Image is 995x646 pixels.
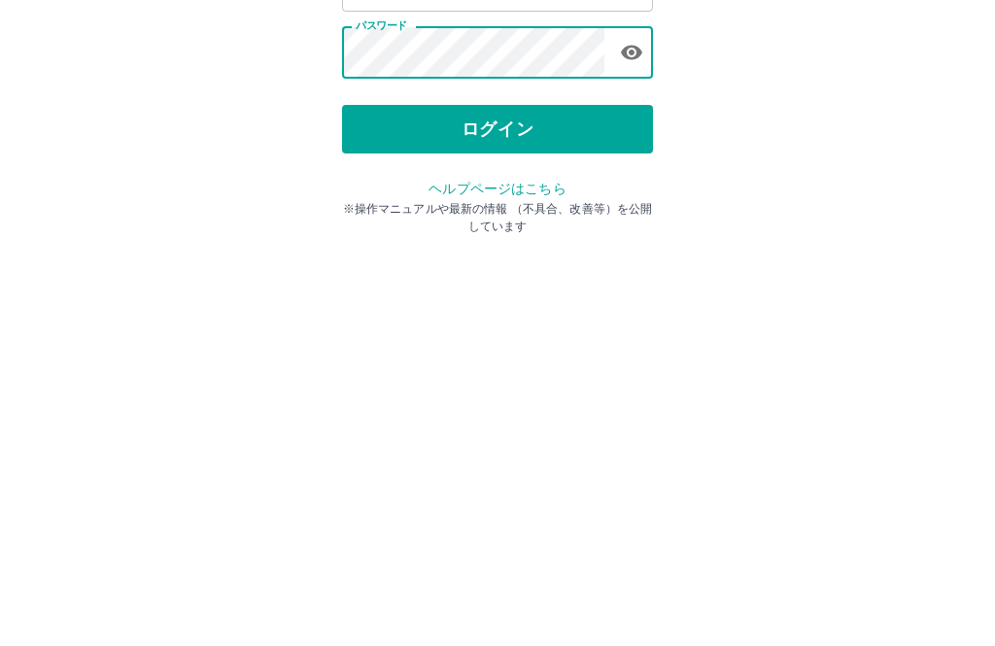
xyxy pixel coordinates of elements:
[356,250,407,264] label: パスワード
[356,182,396,196] label: 社員番号
[434,122,562,159] h2: ログイン
[342,336,653,385] button: ログイン
[342,431,653,466] p: ※操作マニュアルや最新の情報 （不具合、改善等）を公開しています
[429,412,566,427] a: ヘルプページはこちら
